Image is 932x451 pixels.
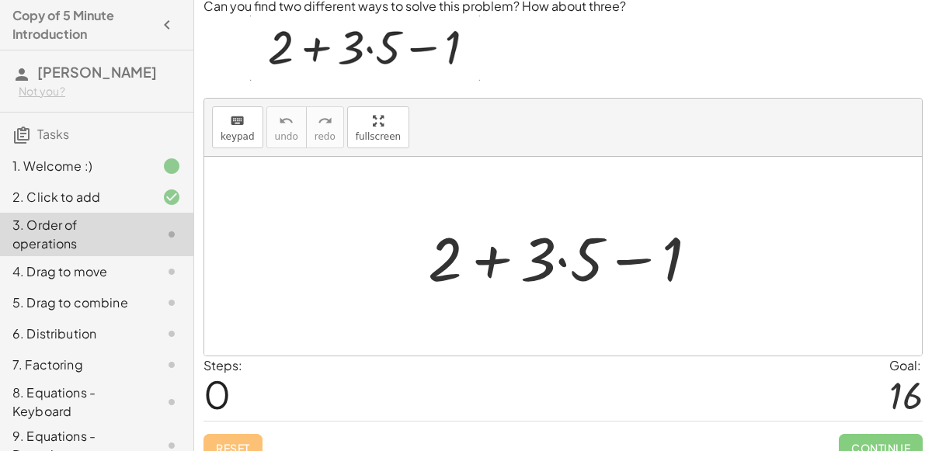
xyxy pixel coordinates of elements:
[315,131,336,142] span: redo
[221,131,255,142] span: keypad
[889,356,923,375] div: Goal:
[250,16,480,81] img: c98fd760e6ed093c10ccf3c4ca28a3dcde0f4c7a2f3786375f60a510364f4df2.gif
[162,262,181,281] i: Task not started.
[356,131,401,142] span: fullscreen
[318,112,332,130] i: redo
[162,356,181,374] i: Task not started.
[162,188,181,206] i: Task finished and correct.
[12,157,137,175] div: 1. Welcome :)
[230,112,245,130] i: keyboard
[266,106,307,148] button: undoundo
[12,324,137,343] div: 6. Distribution
[162,393,181,411] i: Task not started.
[162,157,181,175] i: Task finished.
[12,293,137,312] div: 5. Drag to combine
[279,112,294,130] i: undo
[203,357,242,373] label: Steps:
[203,370,231,418] span: 0
[347,106,409,148] button: fullscreen
[12,216,137,253] div: 3. Order of operations
[37,63,157,81] span: [PERSON_NAME]
[212,106,263,148] button: keyboardkeypad
[12,188,137,206] div: 2. Click to add
[162,293,181,312] i: Task not started.
[275,131,298,142] span: undo
[12,262,137,281] div: 4. Drag to move
[12,356,137,374] div: 7. Factoring
[12,6,153,43] h4: Copy of 5 Minute Introduction
[306,106,344,148] button: redoredo
[19,84,181,99] div: Not you?
[162,324,181,343] i: Task not started.
[12,383,137,421] div: 8. Equations - Keyboard
[37,126,69,142] span: Tasks
[162,225,181,244] i: Task not started.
